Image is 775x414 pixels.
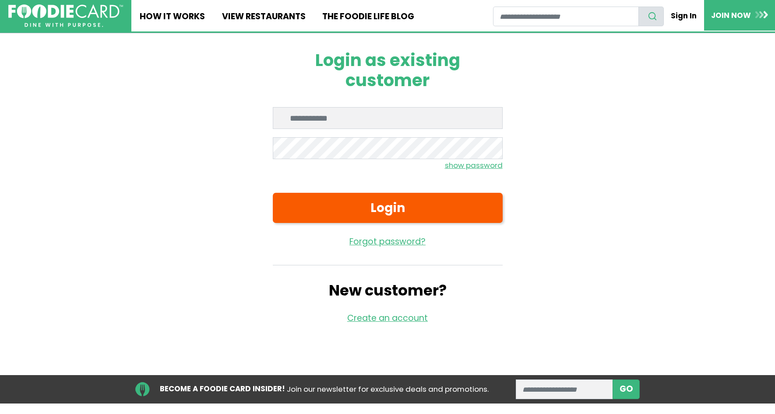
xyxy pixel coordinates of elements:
input: enter email address [516,379,613,399]
input: restaurant search [493,7,639,26]
small: show password [445,160,503,170]
h1: Login as existing customer [273,50,503,90]
a: Create an account [347,312,428,324]
a: Sign In [664,6,704,25]
button: search [638,7,664,26]
strong: BECOME A FOODIE CARD INSIDER! [160,383,285,394]
button: Login [273,193,503,223]
img: FoodieCard; Eat, Drink, Save, Donate [8,4,123,28]
span: Join our newsletter for exclusive deals and promotions. [287,384,489,394]
h2: New customer? [273,282,503,299]
button: subscribe [613,379,640,399]
a: Forgot password? [273,236,503,248]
